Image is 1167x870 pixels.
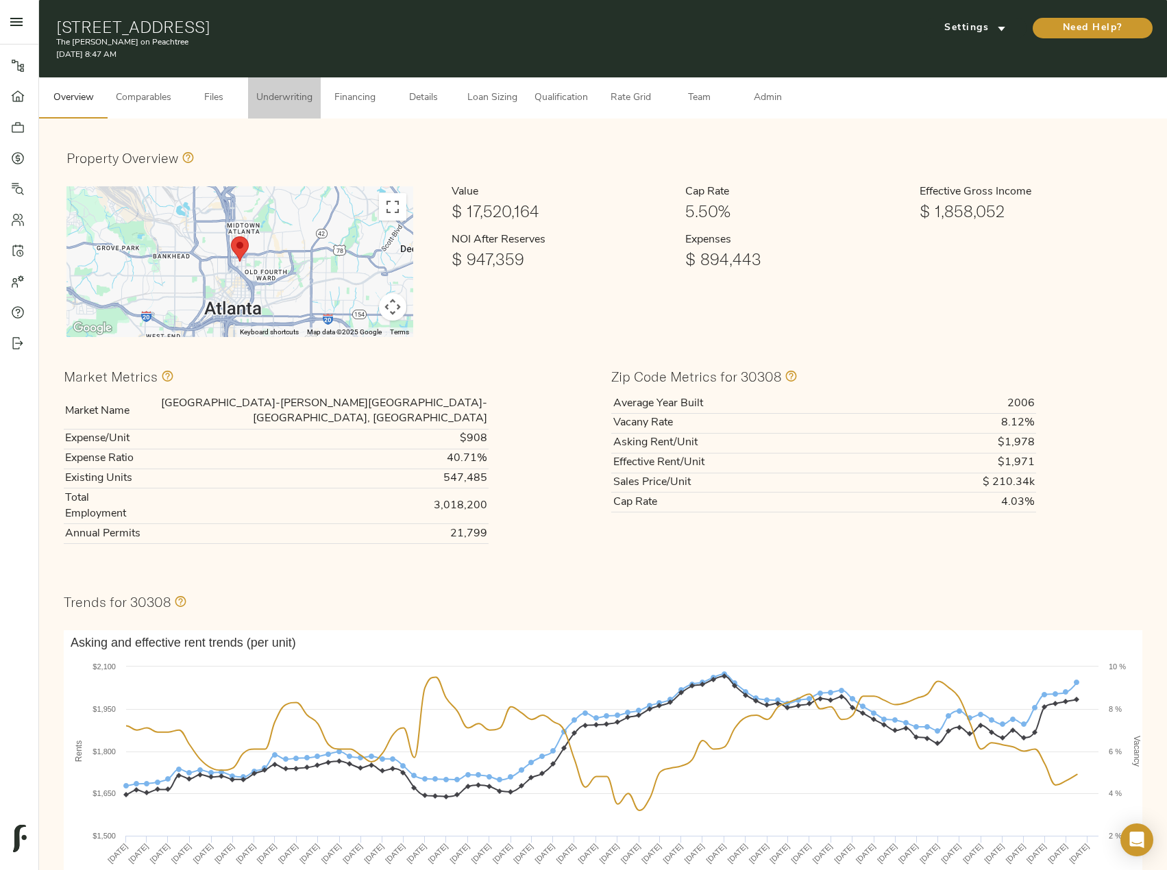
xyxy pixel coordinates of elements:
th: Vacany Rate [611,413,879,433]
text: [DATE] [426,842,449,865]
text: [DATE] [704,842,727,865]
text: [DATE] [363,842,385,865]
span: Files [188,90,240,107]
text: [DATE] [234,842,257,865]
h3: Property Overview [66,150,178,166]
td: 21,799 [143,524,489,544]
button: Map camera controls [379,293,406,321]
text: [DATE] [192,842,214,865]
h6: Value [452,184,674,201]
h1: $ 1,858,052 [920,201,1142,221]
button: Settings [924,18,1027,38]
button: Keyboard shortcuts [240,327,299,337]
text: [DATE] [619,842,642,865]
span: Comparables [116,90,171,107]
h6: Expenses [685,232,908,249]
text: [DATE] [341,842,364,865]
td: [GEOGRAPHIC_DATA]-[PERSON_NAME][GEOGRAPHIC_DATA]-[GEOGRAPHIC_DATA], [GEOGRAPHIC_DATA] [143,394,489,429]
text: $1,500 [93,832,116,840]
text: Rents [74,741,84,762]
h1: $ 947,359 [452,249,674,269]
span: Map data ©2025 Google [307,328,382,336]
text: [DATE] [683,842,705,865]
text: [DATE] [469,842,492,865]
span: Qualification [535,90,588,107]
h3: Zip Code Metrics for 30308 [611,369,781,384]
a: Terms (opens in new tab) [390,328,409,336]
text: [DATE] [939,842,962,865]
text: 4 % [1109,789,1122,797]
text: $1,950 [93,705,116,713]
text: [DATE] [661,842,684,865]
img: Google [70,319,115,337]
text: [DATE] [448,842,471,865]
span: Financing [329,90,381,107]
text: [DATE] [789,842,812,865]
text: 2 % [1109,832,1122,840]
span: Need Help? [1046,20,1139,37]
text: [DATE] [554,842,577,865]
text: [DATE] [298,842,321,865]
span: Settings [937,20,1013,37]
h1: [STREET_ADDRESS] [56,17,785,36]
text: [DATE] [491,842,514,865]
th: Effective Rent/Unit [611,453,879,473]
text: [DATE] [1068,842,1090,865]
th: Expense Ratio [64,449,143,469]
text: 8 % [1109,705,1122,713]
h6: Cap Rate [685,184,908,201]
span: Details [397,90,450,107]
text: [DATE] [876,842,898,865]
text: [DATE] [127,842,149,865]
text: [DATE] [533,842,556,865]
td: 8.12% [879,413,1036,433]
h6: NOI After Reserves [452,232,674,249]
text: 10 % [1109,662,1126,671]
p: [DATE] 8:47 AM [56,49,785,61]
text: $1,650 [93,789,116,797]
text: [DATE] [833,842,855,865]
td: $1,978 [879,433,1036,453]
th: Annual Permits [64,524,143,544]
span: Underwriting [256,90,312,107]
text: [DATE] [598,842,620,865]
th: Average Year Built [611,394,879,413]
th: Existing Units [64,469,143,488]
text: Asking and effective rent trends (per unit) [71,636,296,649]
text: [DATE] [320,842,343,865]
span: Team [673,90,725,107]
a: Open this area in Google Maps (opens a new window) [70,319,115,337]
h3: Market Metrics [64,369,158,384]
div: Subject Propery [225,231,254,267]
text: [DATE] [576,842,599,865]
text: $2,100 [93,662,116,671]
text: [DATE] [405,842,428,865]
th: Market Name [64,394,143,429]
text: 6 % [1109,747,1122,756]
span: Overview [47,90,99,107]
text: [DATE] [640,842,663,865]
text: [DATE] [512,842,535,865]
text: [DATE] [726,842,748,865]
text: [DATE] [811,842,834,865]
h6: Effective Gross Income [920,184,1142,201]
td: $ 210.34k [879,473,1036,493]
text: $1,800 [93,747,116,756]
h1: $ 17,520,164 [452,201,674,221]
text: [DATE] [1046,842,1069,865]
td: 4.03% [879,493,1036,512]
td: 2006 [879,394,1036,413]
text: [DATE] [170,842,193,865]
span: Admin [741,90,794,107]
svg: Values in this section comprise all zip codes within the Atlanta-Sandy Springs-Roswell, GA market [158,368,174,384]
button: Need Help? [1033,18,1153,38]
text: [DATE] [855,842,877,865]
text: [DATE] [748,842,770,865]
td: $908 [143,429,489,449]
div: Open Intercom Messenger [1120,823,1153,856]
svg: Values in this section only include information specific to the 30308 zip code [781,368,798,384]
th: Expense/Unit [64,429,143,449]
h1: $ 894,443 [685,249,908,269]
text: Vacancy [1132,736,1142,767]
text: [DATE] [961,842,984,865]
